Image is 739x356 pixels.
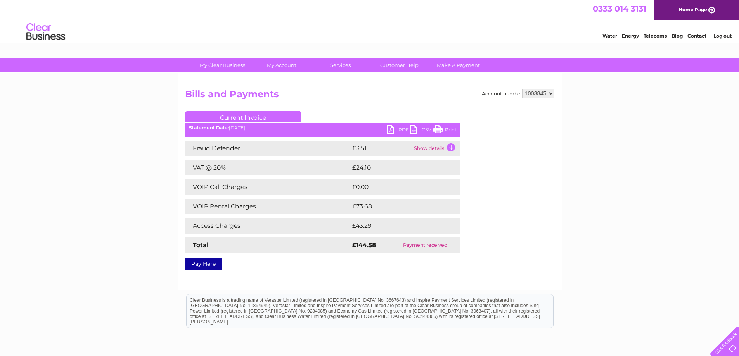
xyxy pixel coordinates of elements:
td: £43.29 [350,218,445,234]
a: Energy [622,33,639,39]
strong: Total [193,241,209,249]
a: My Clear Business [190,58,254,72]
a: Pay Here [185,258,222,270]
a: 0333 014 3131 [593,4,646,14]
td: Payment received [390,237,460,253]
strong: £144.58 [352,241,376,249]
td: £3.51 [350,141,412,156]
td: £73.68 [350,199,445,214]
a: My Account [249,58,313,72]
a: CSV [410,125,433,136]
a: Make A Payment [426,58,490,72]
td: £0.00 [350,179,443,195]
div: Account number [482,89,554,98]
div: [DATE] [185,125,460,131]
td: VOIP Rental Charges [185,199,350,214]
b: Statement Date: [189,125,229,131]
a: PDF [387,125,410,136]
td: VAT @ 20% [185,160,350,175]
a: Current Invoice [185,111,301,122]
td: Access Charges [185,218,350,234]
td: Fraud Defender [185,141,350,156]
a: Log out [713,33,732,39]
img: logo.png [26,20,66,44]
h2: Bills and Payments [185,89,554,103]
a: Customer Help [367,58,431,72]
a: Water [602,33,617,39]
td: VOIP Call Charges [185,179,350,195]
td: £24.10 [350,160,444,175]
a: Contact [687,33,706,39]
a: Blog [672,33,683,39]
td: Show details [412,141,460,156]
a: Services [308,58,372,72]
div: Clear Business is a trading name of Verastar Limited (registered in [GEOGRAPHIC_DATA] No. 3667643... [187,4,553,38]
a: Print [433,125,457,136]
a: Telecoms [644,33,667,39]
